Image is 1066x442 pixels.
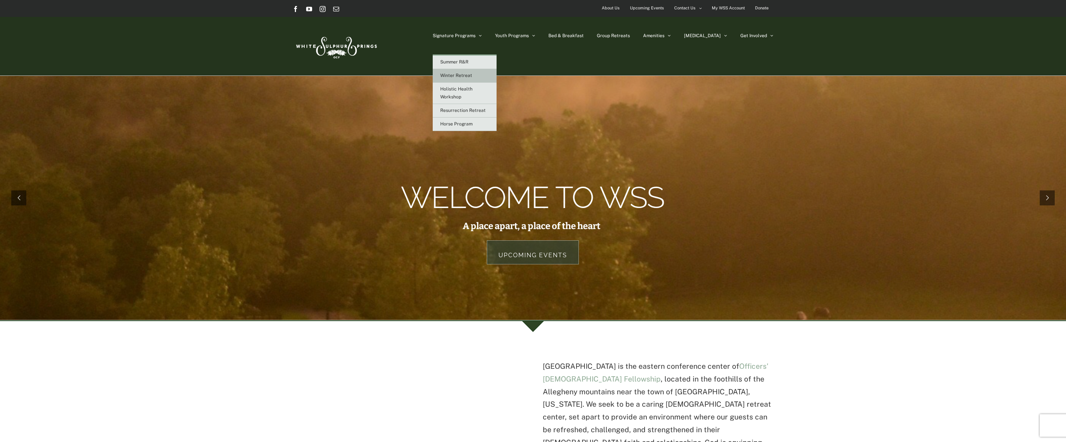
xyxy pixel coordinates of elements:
span: About Us [602,3,620,14]
a: [MEDICAL_DATA] [684,17,727,54]
span: Get Involved [740,33,767,38]
a: Get Involved [740,17,773,54]
rs-layer: A place apart, a place of the heart [463,222,600,230]
a: Holistic Health Workshop [433,83,497,104]
rs-layer: Welcome to WSS [401,189,664,206]
a: Signature Programs [433,17,482,54]
a: Officers' [DEMOGRAPHIC_DATA] Fellowship [543,362,769,383]
a: Youth Programs [495,17,535,54]
span: Group Retreats [597,33,630,38]
a: Winter Retreat [433,69,497,83]
span: My WSS Account [712,3,745,14]
span: Donate [755,3,769,14]
a: Bed & Breakfast [548,17,584,54]
a: Upcoming Events [487,240,579,264]
span: Resurrection Retreat [440,108,486,113]
a: Resurrection Retreat [433,104,497,118]
span: Horse Program [440,121,473,127]
span: Signature Programs [433,33,476,38]
span: Amenities [643,33,664,38]
span: Bed & Breakfast [548,33,584,38]
a: Horse Program [433,118,497,131]
span: Holistic Health Workshop [440,86,473,100]
span: [MEDICAL_DATA] [684,33,721,38]
span: Upcoming Events [630,3,664,14]
span: Winter Retreat [440,73,472,78]
nav: Main Menu [433,17,773,54]
img: White Sulphur Springs Logo [293,29,379,64]
a: Summer R&R [433,56,497,69]
span: Contact Us [674,3,696,14]
a: Amenities [643,17,671,54]
span: Youth Programs [495,33,529,38]
a: Group Retreats [597,17,630,54]
span: Summer R&R [440,59,468,65]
